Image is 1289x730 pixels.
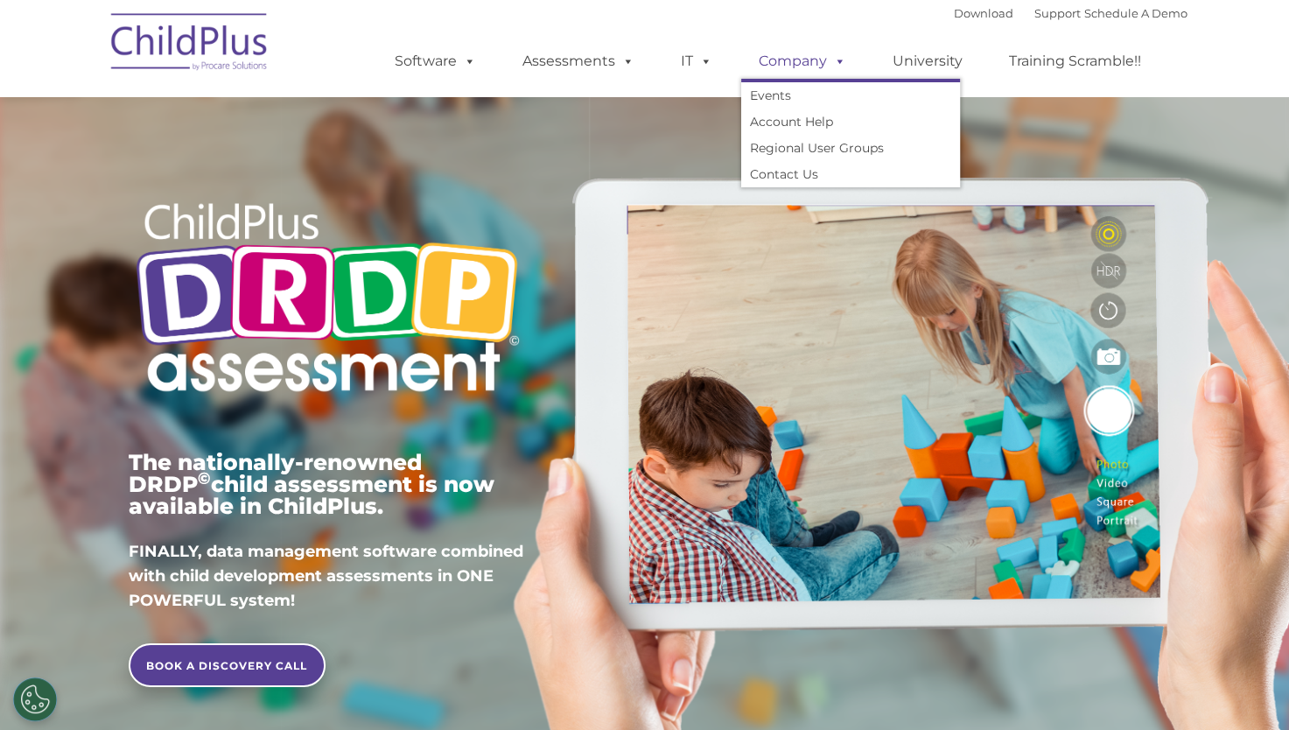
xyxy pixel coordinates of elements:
[954,6,1013,20] a: Download
[129,179,526,421] img: Copyright - DRDP Logo Light
[129,643,326,687] a: BOOK A DISCOVERY CALL
[741,44,864,79] a: Company
[991,44,1159,79] a: Training Scramble!!
[1084,6,1187,20] a: Schedule A Demo
[741,161,960,187] a: Contact Us
[129,542,523,610] span: FINALLY, data management software combined with child development assessments in ONE POWERFUL sys...
[1034,6,1081,20] a: Support
[505,44,652,79] a: Assessments
[377,44,494,79] a: Software
[102,1,277,88] img: ChildPlus by Procare Solutions
[129,449,494,519] span: The nationally-renowned DRDP child assessment is now available in ChildPlus.
[198,468,211,488] sup: ©
[741,109,960,135] a: Account Help
[663,44,730,79] a: IT
[954,6,1187,20] font: |
[741,82,960,109] a: Events
[875,44,980,79] a: University
[741,135,960,161] a: Regional User Groups
[13,677,57,721] button: Cookies Settings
